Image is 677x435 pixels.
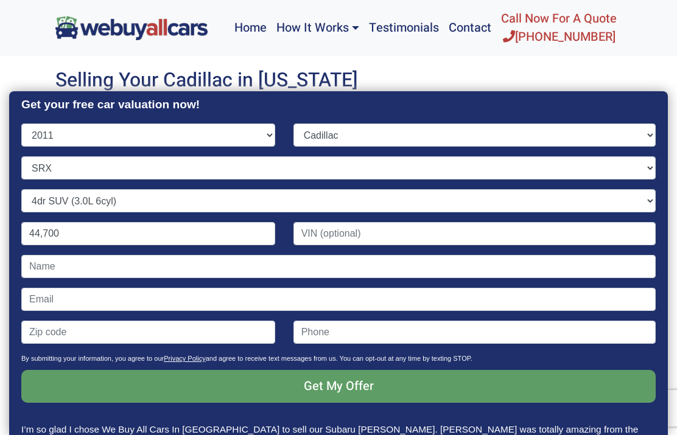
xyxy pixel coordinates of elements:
[21,98,200,111] strong: Get your free car valuation now!
[55,69,622,92] h2: Selling Your Cadillac in [US_STATE]
[21,370,656,403] input: Get My Offer
[21,255,656,278] input: Name
[444,5,496,51] a: Contact
[21,124,656,422] form: Contact form
[364,5,444,51] a: Testimonials
[293,222,656,245] input: VIN (optional)
[21,353,656,370] p: By submitting your information, you agree to our and agree to receive text messages from us. You ...
[164,355,205,362] a: Privacy Policy
[21,321,275,344] input: Zip code
[293,321,656,344] input: Phone
[55,16,208,40] img: We Buy All Cars in NJ logo
[272,5,364,51] a: How It Works
[496,5,622,51] a: Call Now For A Quote[PHONE_NUMBER]
[21,288,656,311] input: Email
[21,222,275,245] input: Mileage
[230,5,272,51] a: Home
